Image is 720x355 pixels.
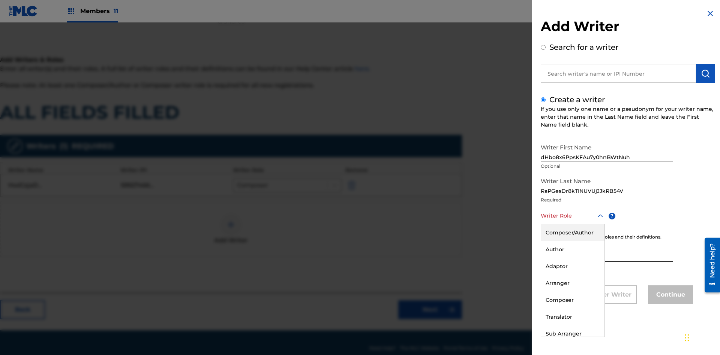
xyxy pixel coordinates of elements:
label: Search for a writer [549,43,618,52]
span: ? [609,213,615,219]
div: Translator [541,309,604,325]
p: Required [541,197,673,203]
span: Members [80,7,118,15]
p: Optional [541,163,673,170]
img: MLC Logo [9,6,38,16]
span: 11 [114,7,118,15]
h2: Add Writer [541,18,715,37]
div: Arranger [541,275,604,292]
img: Top Rightsholders [67,7,76,16]
iframe: Resource Center [699,235,720,296]
div: Click for a list of writer roles and their definitions. [541,234,715,240]
div: Drag [685,327,689,349]
div: Author [541,241,604,258]
div: Sub Arranger [541,325,604,342]
img: Search Works [701,69,710,78]
div: Adaptor [541,258,604,275]
input: Search writer's name or IPI Number [541,64,696,83]
div: Composer [541,292,604,309]
div: If you use only one name or a pseudonym for your writer name, enter that name in the Last Name fi... [541,105,715,129]
div: Composer/Author [541,224,604,241]
label: Create a writer [549,95,605,104]
iframe: Chat Widget [682,319,720,355]
p: Optional [541,263,673,270]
